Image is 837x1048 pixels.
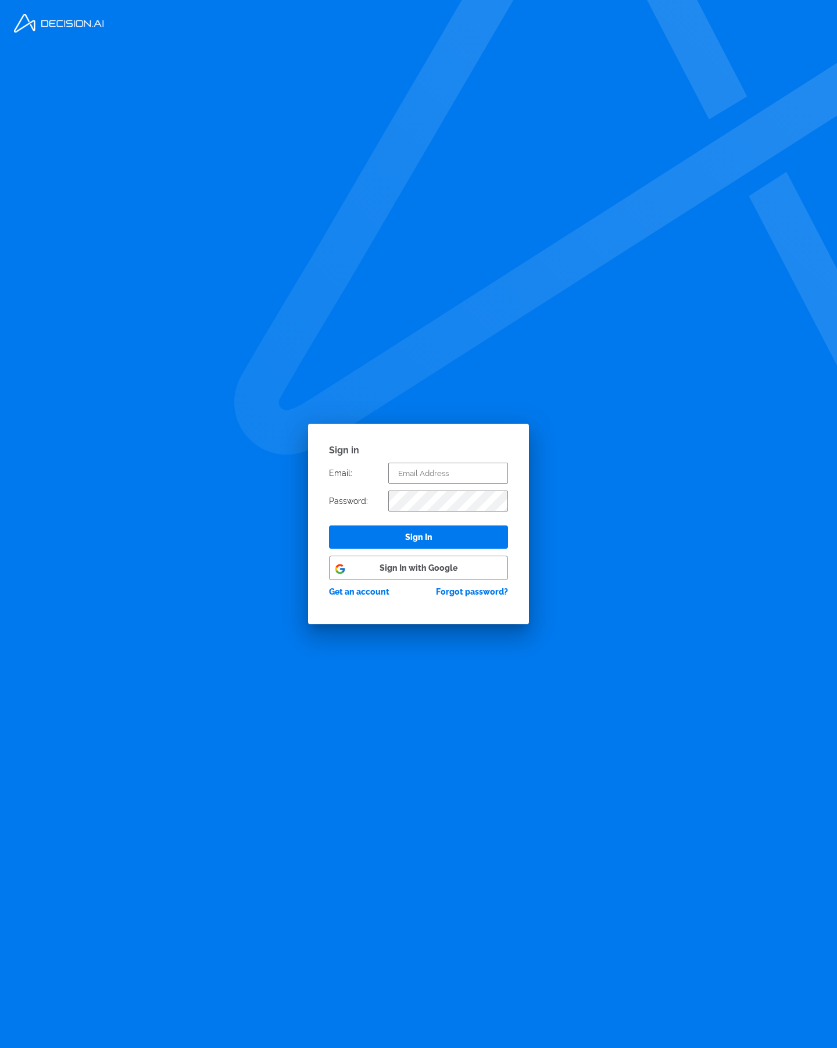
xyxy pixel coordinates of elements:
[329,587,389,596] p: Get an account
[329,445,508,456] h3: Sign in
[329,496,368,506] p: Password:
[436,587,508,596] p: Forgot password?
[329,556,508,580] button: Sign In with Google
[329,525,508,549] button: Sign In
[388,463,508,484] input: Email Address
[329,468,352,478] p: Email:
